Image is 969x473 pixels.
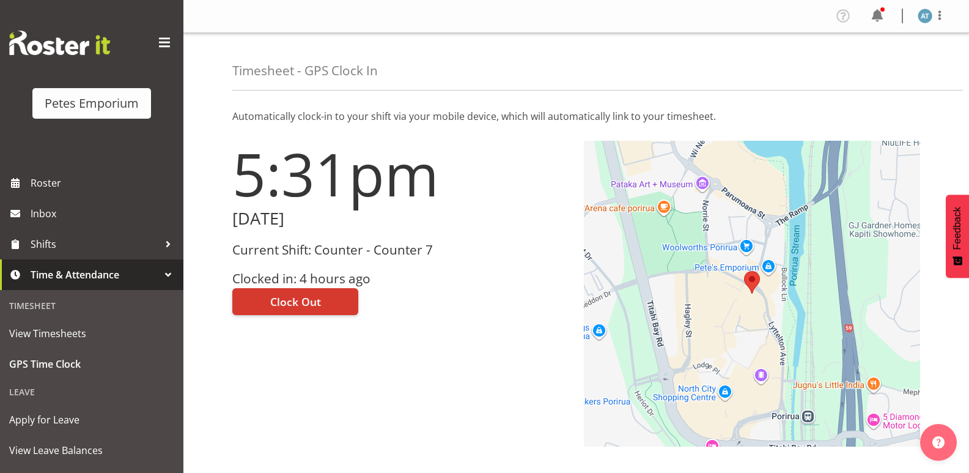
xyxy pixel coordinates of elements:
[9,31,110,55] img: Rosterit website logo
[31,266,159,284] span: Time & Attendance
[232,288,358,315] button: Clock Out
[9,411,174,429] span: Apply for Leave
[232,64,378,78] h4: Timesheet - GPS Clock In
[3,435,180,466] a: View Leave Balances
[31,235,159,253] span: Shifts
[232,272,569,286] h3: Clocked in: 4 hours ago
[31,174,177,192] span: Roster
[45,94,139,113] div: Petes Emporium
[232,209,569,228] h2: [DATE]
[3,404,180,435] a: Apply for Leave
[31,204,177,223] span: Inbox
[9,355,174,373] span: GPS Time Clock
[3,379,180,404] div: Leave
[3,318,180,349] a: View Timesheets
[918,9,932,23] img: alex-micheal-taniwha5364.jpg
[3,349,180,379] a: GPS Time Clock
[232,243,569,257] h3: Current Shift: Counter - Counter 7
[232,109,920,124] p: Automatically clock-in to your shift via your mobile device, which will automatically link to you...
[946,195,969,278] button: Feedback - Show survey
[9,324,174,343] span: View Timesheets
[3,293,180,318] div: Timesheet
[232,141,569,207] h1: 5:31pm
[9,441,174,460] span: View Leave Balances
[932,436,945,449] img: help-xxl-2.png
[952,207,963,250] span: Feedback
[270,294,321,310] span: Clock Out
